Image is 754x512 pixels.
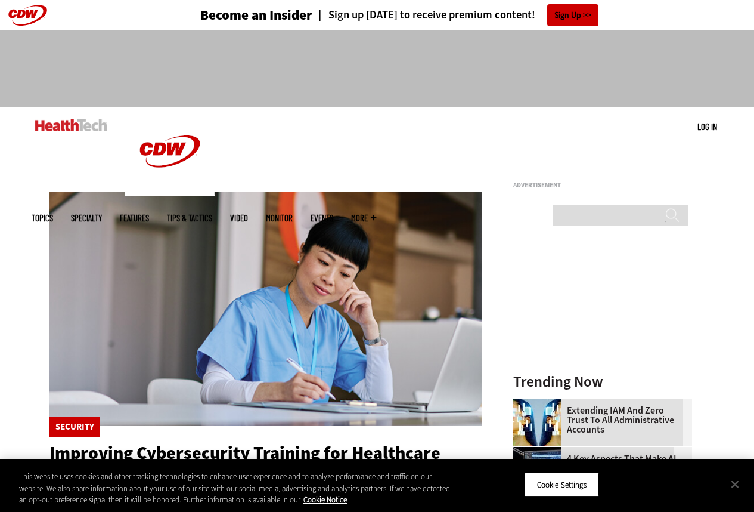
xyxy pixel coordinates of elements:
img: nurse studying on computer [49,192,482,426]
span: More [351,214,376,223]
div: User menu [697,121,717,133]
a: Desktop monitor with brain AI concept [513,447,567,457]
iframe: advertisement [160,42,594,95]
a: abstract image of woman with pixelated face [513,399,567,408]
span: Topics [32,214,53,223]
a: Sign Up [547,4,598,26]
a: Events [311,214,333,223]
h3: Trending Now [513,374,692,389]
a: MonITor [266,214,293,223]
img: Home [125,107,215,196]
div: This website uses cookies and other tracking technologies to enhance user experience and to analy... [19,471,452,506]
button: Cookie Settings [525,472,599,497]
a: 4 Key Aspects That Make AI PCs Attractive to Healthcare Workers [513,454,685,483]
a: More information about your privacy [303,495,347,505]
a: CDW [125,186,215,199]
a: Features [120,214,149,223]
a: Video [230,214,248,223]
img: abstract image of woman with pixelated face [513,399,561,446]
span: Specialty [71,214,102,223]
img: Home [35,119,107,131]
img: Desktop monitor with brain AI concept [513,447,561,495]
a: Security [55,422,94,431]
a: Log in [697,121,717,132]
a: Become an Insider [156,8,312,22]
a: Improving Cybersecurity Training for Healthcare Staff [49,441,440,485]
a: Extending IAM and Zero Trust to All Administrative Accounts [513,406,685,434]
h3: Become an Insider [200,8,312,22]
a: Tips & Tactics [167,214,212,223]
a: Sign up [DATE] to receive premium content! [312,10,535,21]
iframe: advertisement [513,193,692,343]
button: Close [722,471,748,497]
